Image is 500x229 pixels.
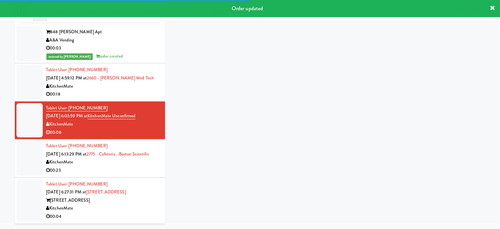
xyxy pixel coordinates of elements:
[87,113,135,119] a: KitchenMate Unconfirmed
[46,36,160,44] div: A&A Vending
[46,189,86,195] span: [DATE] 6:27:31 PM at
[96,53,123,59] span: order created
[15,63,165,101] li: Tablet User· [PHONE_NUMBER][DATE] 4:59:12 PM at2660 - [PERSON_NAME] Med TechKitchenMate00:18
[46,82,160,91] div: KitchenMate
[86,189,126,195] a: [STREET_ADDRESS]
[66,181,107,187] span: · [PHONE_NUMBER]
[66,105,107,111] span: · [PHONE_NUMBER]
[46,181,107,187] a: Tablet User· [PHONE_NUMBER]
[46,67,107,73] a: Tablet User· [PHONE_NUMBER]
[46,204,160,213] div: KitchenMate
[15,139,165,177] li: Tablet User· [PHONE_NUMBER][DATE] 6:13:29 PM at2775 - Cafeteria - Boston ScientificKitchenMate00:23
[46,21,85,27] span: [DATE] 1:31:41 PM at
[46,90,160,99] div: 00:18
[46,166,160,175] div: 00:23
[66,67,107,73] span: · [PHONE_NUMBER]
[87,75,154,81] a: 2660 - [PERSON_NAME] Med Tech
[46,44,160,52] div: 00:03
[15,9,165,64] li: Tablet User· [PHONE_NUMBER][DATE] 1:31:41 PM at848 Apt848 [PERSON_NAME] AptA&A Vending00:03review...
[46,213,160,221] div: 00:04
[15,178,165,224] li: Tablet User· [PHONE_NUMBER][DATE] 6:27:31 PM at[STREET_ADDRESS][STREET_ADDRESS]KitchenMate00:04
[46,113,87,119] span: [DATE] 6:03:59 PM at
[46,28,160,36] div: 848 [PERSON_NAME] Apt
[15,101,165,139] li: Tablet User· [PHONE_NUMBER][DATE] 6:03:59 PM atKitchenMate UnconfirmedKitchenMate00:08
[85,21,102,27] a: 848 Apt
[46,158,160,166] div: KitchenMate
[46,129,160,137] div: 00:08
[66,143,107,149] span: · [PHONE_NUMBER]
[86,151,149,157] a: 2775 - Cafeteria - Boston Scientific
[232,5,263,12] span: Order updated
[46,53,93,60] span: reviewed by [PERSON_NAME]
[46,151,86,157] span: [DATE] 6:13:29 PM at
[46,105,107,111] a: Tablet User· [PHONE_NUMBER]
[46,75,87,81] span: [DATE] 4:59:12 PM at
[46,196,160,205] div: [STREET_ADDRESS]
[46,120,160,129] div: KitchenMate
[46,143,107,149] a: Tablet User· [PHONE_NUMBER]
